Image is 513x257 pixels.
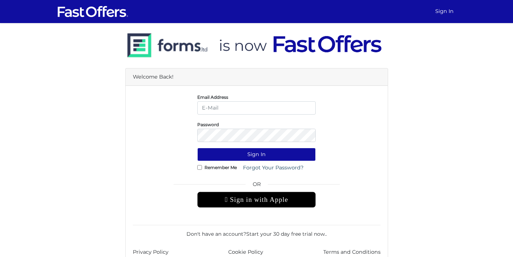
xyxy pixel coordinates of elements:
a: Cookie Policy [228,248,263,256]
label: Remember Me [204,167,237,168]
a: Privacy Policy [133,248,168,256]
div: Sign in with Apple [197,192,316,208]
label: Password [197,124,219,125]
button: Sign In [197,148,316,161]
a: Terms and Conditions [323,248,381,256]
a: Forgot Your Password? [238,161,308,174]
input: E-Mail [197,101,316,115]
label: Email Address [197,96,228,98]
a: Start your 30 day free trial now. [246,231,326,237]
span: OR [197,180,316,192]
div: Welcome Back! [126,68,388,86]
a: Sign In [432,4,456,18]
div: Don't have an account? . [133,225,381,238]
